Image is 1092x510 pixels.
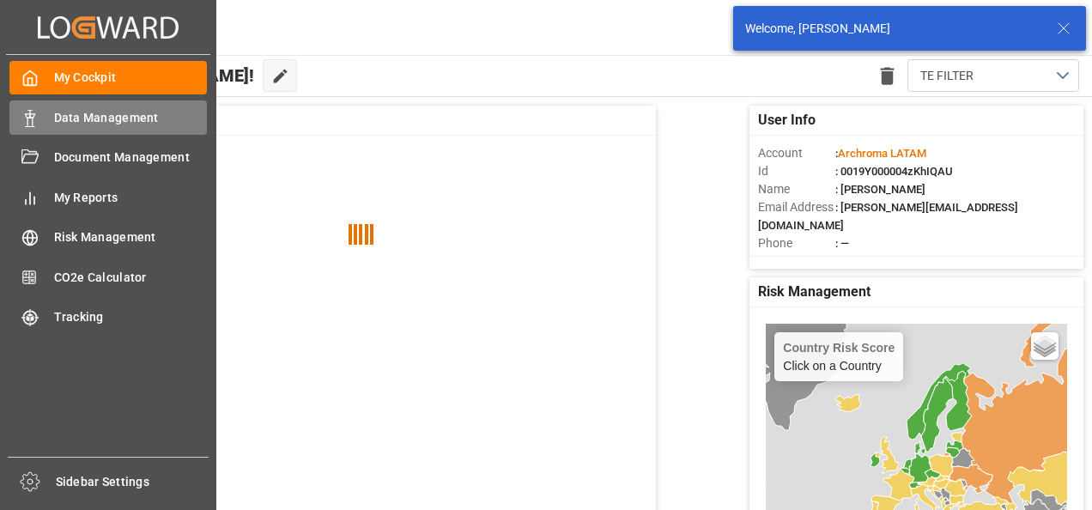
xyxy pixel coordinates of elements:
[758,252,835,270] span: Account Type
[758,144,835,162] span: Account
[835,165,953,178] span: : 0019Y000004zKhIQAU
[9,100,207,134] a: Data Management
[758,201,1018,232] span: : [PERSON_NAME][EMAIL_ADDRESS][DOMAIN_NAME]
[9,61,207,94] a: My Cockpit
[54,69,208,87] span: My Cockpit
[54,189,208,207] span: My Reports
[758,180,835,198] span: Name
[1031,332,1059,360] a: Layers
[745,20,1040,38] div: Welcome, [PERSON_NAME]
[54,308,208,326] span: Tracking
[9,180,207,214] a: My Reports
[758,234,835,252] span: Phone
[758,162,835,180] span: Id
[920,67,974,85] span: TE FILTER
[835,255,878,268] span: : Shipper
[9,221,207,254] a: Risk Management
[758,110,816,131] span: User Info
[54,228,208,246] span: Risk Management
[54,149,208,167] span: Document Management
[9,141,207,174] a: Document Management
[783,341,895,355] h4: Country Risk Score
[758,198,835,216] span: Email Address
[758,282,871,302] span: Risk Management
[54,269,208,287] span: CO2e Calculator
[783,341,895,373] div: Click on a Country
[835,147,926,160] span: :
[838,147,926,160] span: Archroma LATAM
[835,183,925,196] span: : [PERSON_NAME]
[54,109,208,127] span: Data Management
[56,473,209,491] span: Sidebar Settings
[835,237,849,250] span: : —
[9,301,207,334] a: Tracking
[907,59,1079,92] button: open menu
[9,260,207,294] a: CO2e Calculator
